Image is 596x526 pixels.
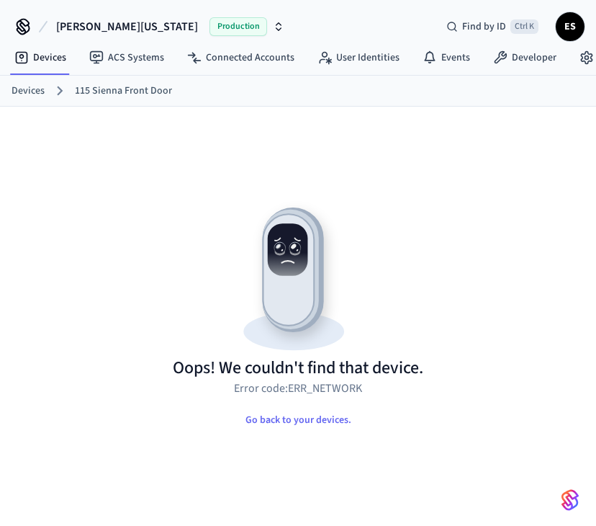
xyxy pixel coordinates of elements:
[78,45,176,71] a: ACS Systems
[173,195,423,357] img: Resource not found
[510,19,538,34] span: Ctrl K
[234,406,363,434] button: Go back to your devices.
[209,17,267,36] span: Production
[234,380,362,397] p: Error code: ERR_NETWORK
[176,45,306,71] a: Connected Accounts
[462,19,506,34] span: Find by ID
[411,45,482,71] a: Events
[12,84,45,99] a: Devices
[556,12,584,41] button: ES
[306,45,411,71] a: User Identities
[3,45,78,71] a: Devices
[561,489,579,512] img: SeamLogoGradient.69752ec5.svg
[75,84,172,99] a: 115 Sienna Front Door
[557,14,583,40] span: ES
[56,18,198,35] span: [PERSON_NAME][US_STATE]
[173,357,423,380] h1: Oops! We couldn't find that device.
[482,45,568,71] a: Developer
[435,14,550,40] div: Find by IDCtrl K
